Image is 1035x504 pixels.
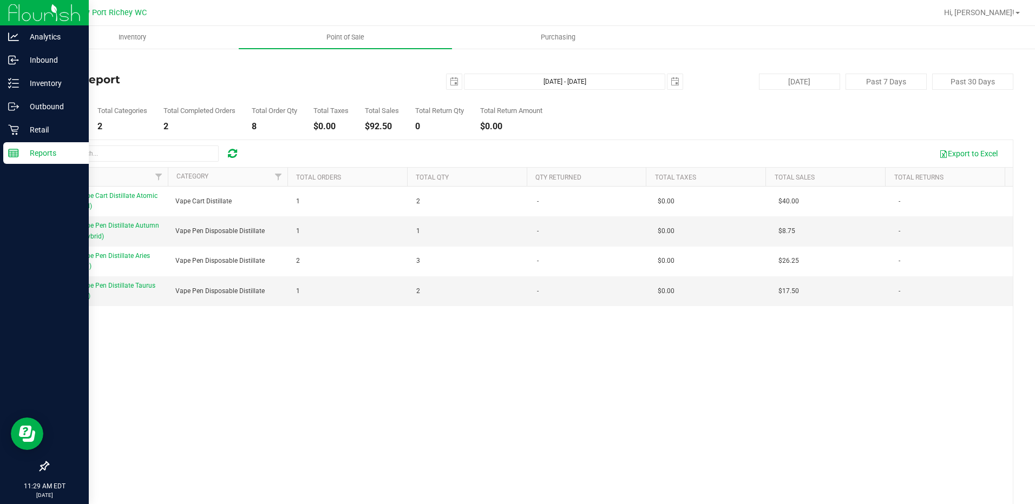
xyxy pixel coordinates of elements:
[447,74,462,89] span: select
[658,256,674,266] span: $0.00
[846,74,927,90] button: Past 7 Days
[239,26,451,49] a: Point of Sale
[296,174,341,181] a: Total Orders
[19,147,84,160] p: Reports
[55,282,155,300] span: FT 0.3g Vape Pen Distillate Taurus Moon (THC)
[19,123,84,136] p: Retail
[480,122,542,131] div: $0.00
[19,100,84,113] p: Outbound
[778,226,795,236] span: $8.75
[8,101,19,112] inline-svg: Outbound
[537,286,539,296] span: -
[175,226,265,236] span: Vape Pen Disposable Distillate
[416,256,420,266] span: 3
[313,122,349,131] div: $0.00
[150,168,168,186] a: Filter
[48,74,370,85] h4: Sales Report
[19,54,84,67] p: Inbound
[296,226,300,236] span: 1
[5,491,84,499] p: [DATE]
[163,107,235,114] div: Total Completed Orders
[163,122,235,131] div: 2
[775,174,815,181] a: Total Sales
[8,148,19,158] inline-svg: Reports
[537,196,539,207] span: -
[415,122,464,131] div: 0
[778,286,799,296] span: $17.50
[932,144,1005,163] button: Export to Excel
[416,286,420,296] span: 2
[537,256,539,266] span: -
[296,196,300,207] span: 1
[480,107,542,114] div: Total Return Amount
[667,74,683,89] span: select
[759,74,840,90] button: [DATE]
[56,145,219,162] input: Search...
[452,26,665,49] a: Purchasing
[252,107,297,114] div: Total Order Qty
[55,222,159,240] span: FT 0.3g Vape Pen Distillate Autumn Equinox (Hybrid)
[899,256,900,266] span: -
[252,122,297,131] div: 8
[535,174,581,181] a: Qty Returned
[778,256,799,266] span: $26.25
[55,192,158,210] span: FT 0.5g Vape Cart Distillate Atomic Pop (Hybrid)
[778,196,799,207] span: $40.00
[270,168,287,186] a: Filter
[11,417,43,450] iframe: Resource center
[104,32,161,42] span: Inventory
[296,256,300,266] span: 2
[8,55,19,65] inline-svg: Inbound
[415,107,464,114] div: Total Return Qty
[26,26,239,49] a: Inventory
[313,107,349,114] div: Total Taxes
[365,122,399,131] div: $92.50
[416,226,420,236] span: 1
[55,252,150,270] span: FT 0.3g Vape Pen Distillate Aries Rising (THC)
[19,30,84,43] p: Analytics
[312,32,379,42] span: Point of Sale
[175,196,232,207] span: Vape Cart Distillate
[296,286,300,296] span: 1
[655,174,696,181] a: Total Taxes
[74,8,147,17] span: New Port Richey WC
[175,256,265,266] span: Vape Pen Disposable Distillate
[899,286,900,296] span: -
[5,481,84,491] p: 11:29 AM EDT
[416,196,420,207] span: 2
[537,226,539,236] span: -
[97,122,147,131] div: 2
[97,107,147,114] div: Total Categories
[944,8,1014,17] span: Hi, [PERSON_NAME]!
[175,286,265,296] span: Vape Pen Disposable Distillate
[8,124,19,135] inline-svg: Retail
[658,226,674,236] span: $0.00
[899,226,900,236] span: -
[658,286,674,296] span: $0.00
[416,174,449,181] a: Total Qty
[658,196,674,207] span: $0.00
[8,31,19,42] inline-svg: Analytics
[894,174,944,181] a: Total Returns
[8,78,19,89] inline-svg: Inventory
[932,74,1013,90] button: Past 30 Days
[19,77,84,90] p: Inventory
[526,32,590,42] span: Purchasing
[899,196,900,207] span: -
[176,173,208,180] a: Category
[365,107,399,114] div: Total Sales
